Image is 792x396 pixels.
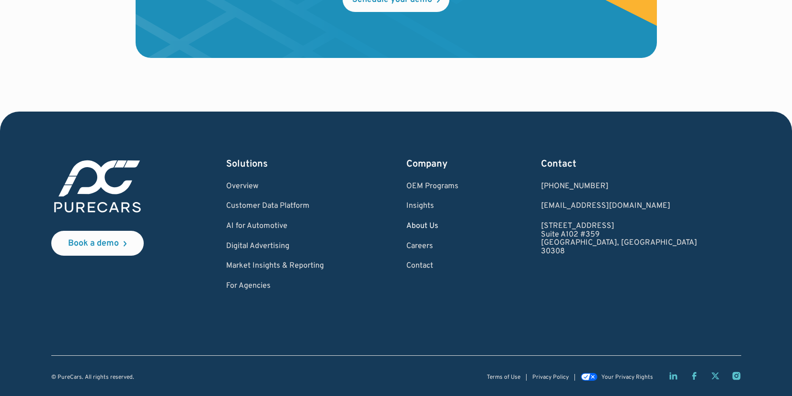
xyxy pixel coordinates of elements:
[689,371,699,381] a: Facebook page
[406,182,459,191] a: OEM Programs
[668,371,678,381] a: LinkedIn page
[541,158,697,171] div: Contact
[226,222,324,231] a: AI for Automotive
[406,262,459,271] a: Contact
[226,202,324,211] a: Customer Data Platform
[732,371,741,381] a: Instagram page
[601,374,653,381] div: Your Privacy Rights
[541,202,697,211] a: Email us
[226,182,324,191] a: Overview
[51,158,144,215] img: purecars logo
[51,374,134,381] div: © PureCars. All rights reserved.
[226,282,324,291] a: For Agencies
[711,371,720,381] a: Twitter X page
[406,242,459,251] a: Careers
[226,242,324,251] a: Digital Advertising
[541,222,697,256] a: [STREET_ADDRESS]Suite A102 #359[GEOGRAPHIC_DATA], [GEOGRAPHIC_DATA]30308
[226,262,324,271] a: Market Insights & Reporting
[226,158,324,171] div: Solutions
[487,374,520,381] a: Terms of Use
[532,374,569,381] a: Privacy Policy
[406,222,459,231] a: About Us
[51,231,144,256] a: Book a demo
[406,202,459,211] a: Insights
[581,374,653,381] a: Your Privacy Rights
[406,158,459,171] div: Company
[541,182,697,191] div: [PHONE_NUMBER]
[68,239,119,248] div: Book a demo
